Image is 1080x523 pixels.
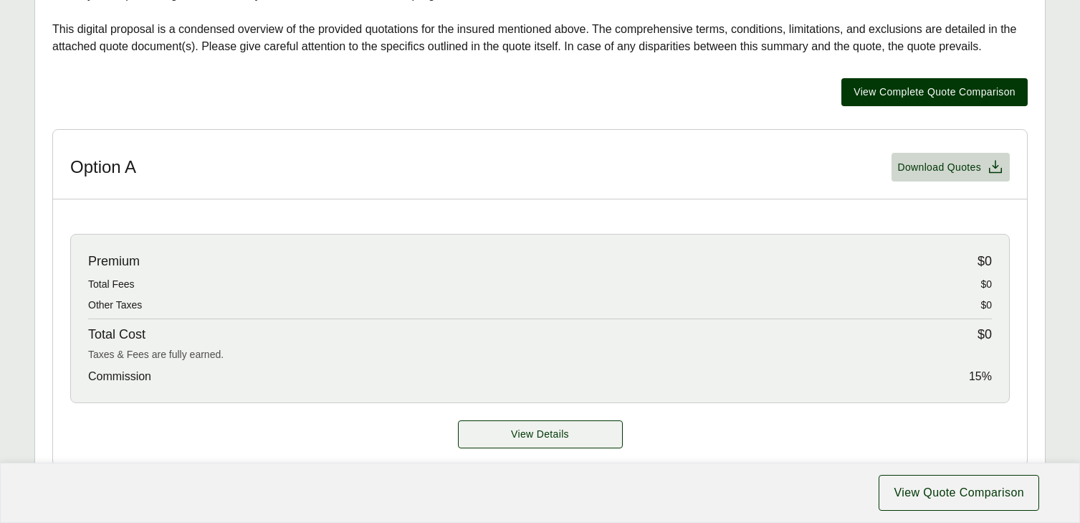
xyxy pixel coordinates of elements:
a: Option A details [458,420,623,448]
div: Taxes & Fees are fully earned. [88,347,992,362]
span: Commission [88,368,151,385]
span: $0 [978,252,992,271]
button: Download Quotes [892,153,1010,182]
span: Total Cost [88,325,145,344]
button: View Quote Comparison [879,475,1039,511]
button: View Complete Quote Comparison [841,78,1028,106]
span: View Quote Comparison [894,484,1024,501]
span: $0 [980,298,992,313]
span: Other Taxes [88,298,142,313]
h3: Option A [70,156,136,178]
span: $0 [978,325,992,344]
span: 15 % [969,368,992,385]
span: $0 [980,277,992,292]
button: View Details [458,420,623,448]
span: Premium [88,252,140,271]
span: Total Fees [88,277,135,292]
span: View Complete Quote Comparison [854,85,1016,100]
span: View Details [511,427,569,442]
span: Download Quotes [897,160,981,175]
